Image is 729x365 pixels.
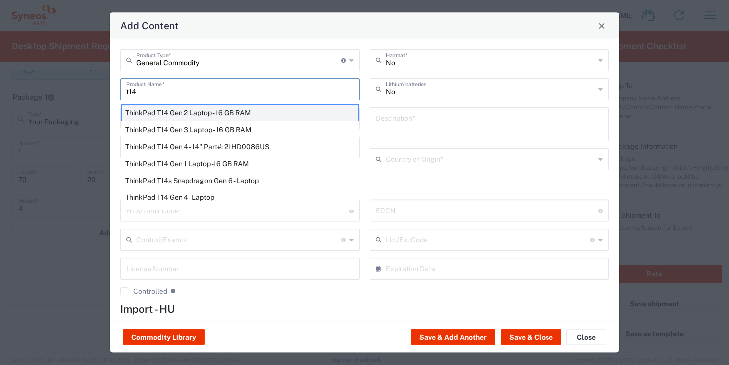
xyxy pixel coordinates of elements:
[121,189,359,206] div: ThinkPad T14 Gen 4 - Laptop
[121,155,359,172] div: ThinkPad T14 Gen 1 Laptop -16 GB RAM
[121,121,359,138] div: ThinkPad T14 Gen 3 Laptop - 16 GB RAM
[121,172,359,189] div: ThinkPad T14s Snapdragon Gen 6 - Laptop
[411,329,495,345] button: Save & Add Another
[120,18,179,33] h4: Add Content
[501,329,561,345] button: Save & Close
[566,329,606,345] button: Close
[121,104,359,121] div: ThinkPad T14 Gen 2 Laptop - 16 GB RAM
[120,303,609,315] h4: Import - HU
[120,287,167,295] label: Controlled
[120,181,609,193] h4: Export - BE
[595,19,609,33] button: Close
[121,138,359,155] div: ThinkPad T14 Gen 4 - 14" Part#: 21HD0086US
[123,329,205,345] button: Commodity Library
